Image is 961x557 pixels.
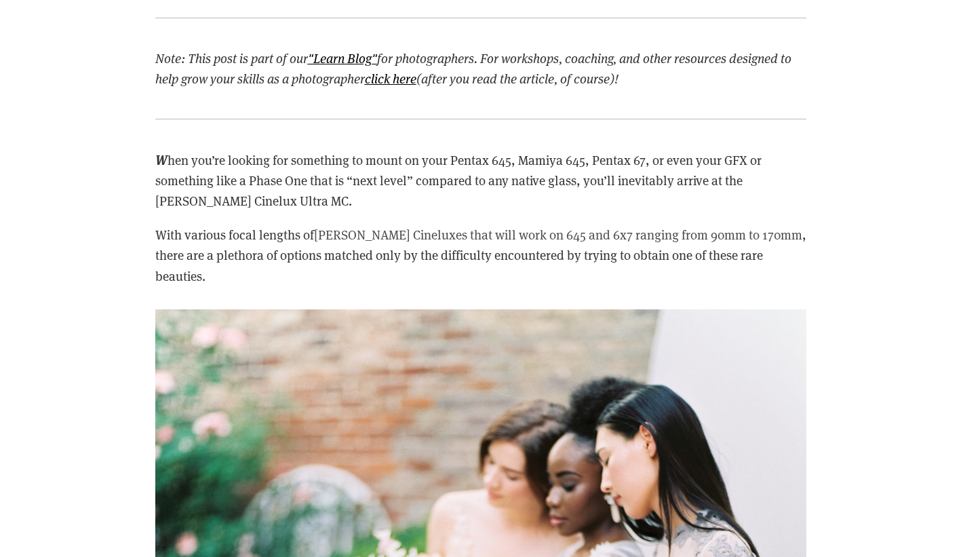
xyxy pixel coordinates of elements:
[155,150,168,168] em: W
[155,225,806,286] p: With various focal lengths of , there are a plethora of options matched only by the difficulty en...
[365,70,416,87] a: click here
[155,149,806,212] p: hen you’re looking for something to mount on your Pentax 645, Mamiya 645, Pentax 67, or even your...
[308,50,377,66] a: "Learn Blog"
[416,70,619,87] em: (after you read the article, of course)!
[314,226,802,243] a: [PERSON_NAME] Cineluxes that will work on 645 and 6x7 ranging from 90mm to 170mm
[155,50,308,66] em: Note: This post is part of our
[155,50,794,87] em: for photographers. For workshops, coaching, and other resources designed to help grow your skills...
